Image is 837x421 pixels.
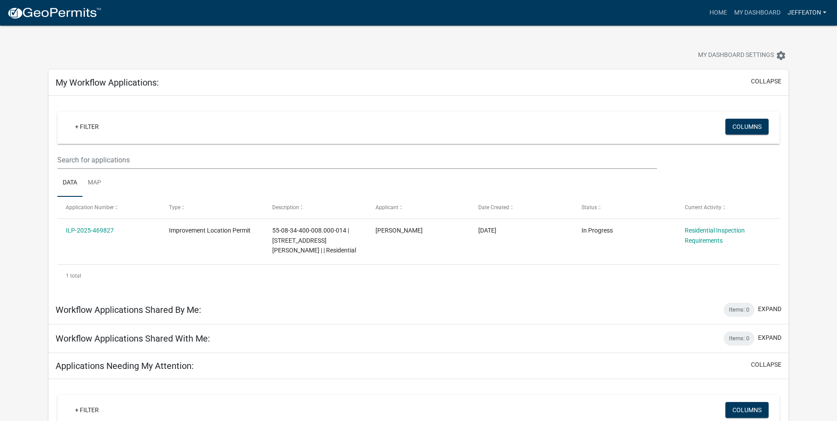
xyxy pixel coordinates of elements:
[478,204,509,210] span: Date Created
[169,204,180,210] span: Type
[470,197,573,218] datatable-header-cell: Date Created
[161,197,264,218] datatable-header-cell: Type
[725,119,769,135] button: Columns
[56,333,210,344] h5: Workflow Applications Shared With Me:
[706,4,731,21] a: Home
[57,265,780,287] div: 1 total
[68,119,106,135] a: + Filter
[83,169,106,197] a: Map
[758,304,781,314] button: expand
[784,4,830,21] a: jeffeaton
[56,361,194,371] h5: Applications Needing My Attention:
[66,204,114,210] span: Application Number
[56,77,159,88] h5: My Workflow Applications:
[691,47,793,64] button: My Dashboard Settingssettings
[776,50,786,61] i: settings
[731,4,784,21] a: My Dashboard
[272,204,299,210] span: Description
[685,227,745,244] a: Residential Inspection Requirements
[57,169,83,197] a: Data
[66,227,114,234] a: ILP-2025-469827
[676,197,780,218] datatable-header-cell: Current Activity
[573,197,676,218] datatable-header-cell: Status
[169,227,251,234] span: Improvement Location Permit
[264,197,367,218] datatable-header-cell: Description
[375,227,423,234] span: Jeff Eaton
[758,333,781,342] button: expand
[698,50,774,61] span: My Dashboard Settings
[725,402,769,418] button: Columns
[272,227,356,254] span: 55-08-34-400-008.000-014 | 595 N BUFFALO HILL RD | | Residential
[724,331,754,346] div: Items: 0
[724,303,754,317] div: Items: 0
[367,197,470,218] datatable-header-cell: Applicant
[375,204,398,210] span: Applicant
[49,96,788,296] div: collapse
[685,204,721,210] span: Current Activity
[582,204,597,210] span: Status
[582,227,613,234] span: In Progress
[751,77,781,86] button: collapse
[478,227,496,234] span: 08/27/2025
[56,304,201,315] h5: Workflow Applications Shared By Me:
[68,402,106,418] a: + Filter
[751,360,781,369] button: collapse
[57,151,657,169] input: Search for applications
[57,197,161,218] datatable-header-cell: Application Number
